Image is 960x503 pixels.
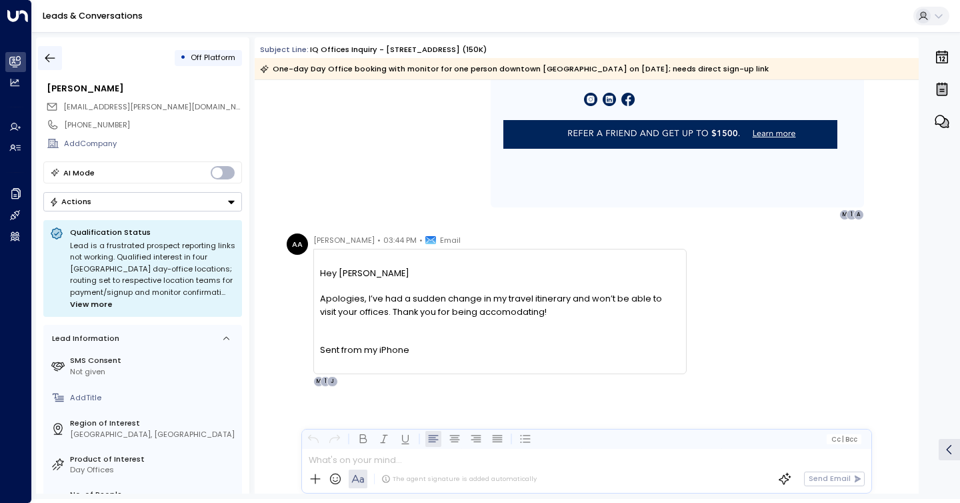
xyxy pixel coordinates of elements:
[287,233,308,255] div: AA
[320,344,679,356] div: Sent from my iPhone
[70,355,237,366] label: SMS Consent
[63,166,95,179] div: AI Mode
[70,454,237,465] label: Product of Interest
[180,48,186,67] div: •
[320,254,679,370] div: Hey [PERSON_NAME]
[305,431,321,447] button: Undo
[440,233,461,247] span: Email
[842,436,844,443] span: |
[313,233,375,247] span: [PERSON_NAME]
[47,82,241,95] div: [PERSON_NAME]
[381,474,537,484] div: The agent signature is added automatically
[846,209,857,220] div: 1
[43,10,143,21] a: Leads & Conversations
[320,376,331,387] div: 1
[70,489,237,500] label: No. of People
[70,366,237,378] div: Not given
[48,333,119,344] div: Lead Information
[383,233,417,247] span: 03:44 PM
[70,240,235,311] div: Lead is a frustrated prospect reporting links not working. Qualified interest in four [GEOGRAPHIC...
[43,192,242,211] button: Actions
[49,197,91,206] div: Actions
[327,431,343,447] button: Redo
[70,464,237,476] div: Day Offices
[64,138,241,149] div: AddCompany
[70,392,237,404] div: AddTitle
[70,299,113,311] span: View more
[377,233,381,247] span: •
[260,44,309,55] span: Subject Line:
[831,436,857,443] span: Cc Bcc
[827,434,861,444] button: Cc|Bcc
[70,429,237,440] div: [GEOGRAPHIC_DATA], [GEOGRAPHIC_DATA]
[64,119,241,131] div: [PHONE_NUMBER]
[673,71,675,81] span: |
[70,418,237,429] label: Region of Interest
[70,227,235,237] p: Qualification Status
[191,52,235,63] span: Off Platform
[327,376,337,387] div: J
[419,233,423,247] span: •
[260,62,769,75] div: One-day Day Office booking with monitor for one person downtown [GEOGRAPHIC_DATA] on [DATE]; need...
[313,376,324,387] div: M
[63,101,255,112] span: [EMAIL_ADDRESS][PERSON_NAME][DOMAIN_NAME]
[853,209,864,220] div: A
[320,292,679,369] div: Apologies, I’ve had a sudden change in my travel itinerary and won’t be able to visit your office...
[43,192,242,211] div: Button group with a nested menu
[63,101,242,113] span: a.asima@live.com.au
[839,209,850,220] div: M
[310,44,487,55] div: iQ Offices Inquiry - [STREET_ADDRESS] (150K)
